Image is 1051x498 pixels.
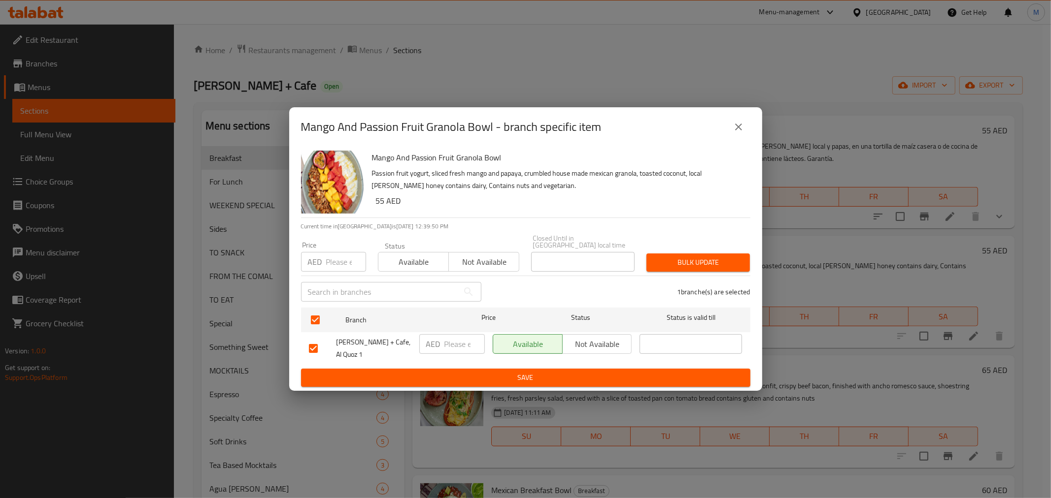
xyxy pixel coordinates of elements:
[654,256,742,269] span: Bulk update
[562,334,632,354] button: Not available
[301,151,364,214] img: Mango And Passion Fruit Granola Bowl
[567,337,628,351] span: Not available
[646,253,750,272] button: Bulk update
[337,336,411,361] span: [PERSON_NAME] + Cafe, Al Quoz 1
[456,311,521,324] span: Price
[309,372,743,384] span: Save
[345,314,448,326] span: Branch
[497,337,559,351] span: Available
[301,222,750,231] p: Current time in [GEOGRAPHIC_DATA] is [DATE] 12:39:50 PM
[326,252,366,272] input: Please enter price
[640,311,742,324] span: Status is valid till
[308,256,322,268] p: AED
[727,115,750,139] button: close
[453,255,515,269] span: Not available
[301,282,459,302] input: Search in branches
[382,255,445,269] span: Available
[378,252,449,272] button: Available
[444,334,485,354] input: Please enter price
[448,252,519,272] button: Not available
[376,194,743,208] h6: 55 AED
[426,338,441,350] p: AED
[493,334,563,354] button: Available
[372,167,743,192] p: Passion fruit yogurt, sliced fresh mango and papaya, crumbled house made mexican granola, toasted...
[529,311,632,324] span: Status
[301,369,750,387] button: Save
[677,287,750,297] p: 1 branche(s) are selected
[372,151,743,164] h6: Mango And Passion Fruit Granola Bowl
[301,119,602,135] h2: Mango And Passion Fruit Granola Bowl - branch specific item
